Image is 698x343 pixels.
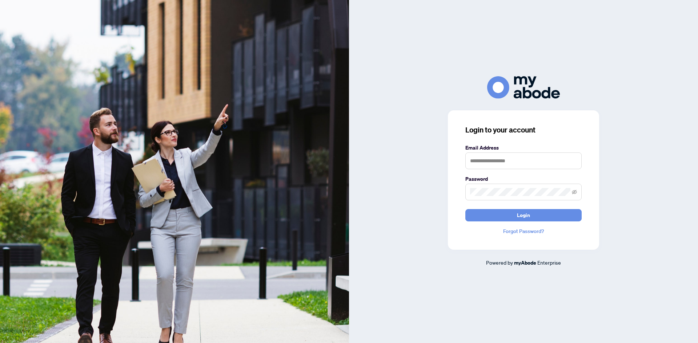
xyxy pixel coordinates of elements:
span: Login [517,209,530,221]
a: myAbode [514,259,536,267]
button: Login [465,209,582,221]
span: eye-invisible [572,189,577,195]
span: Powered by [486,259,513,266]
label: Password [465,175,582,183]
a: Forgot Password? [465,227,582,235]
label: Email Address [465,144,582,152]
img: ma-logo [487,76,560,98]
span: Enterprise [537,259,561,266]
h3: Login to your account [465,125,582,135]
